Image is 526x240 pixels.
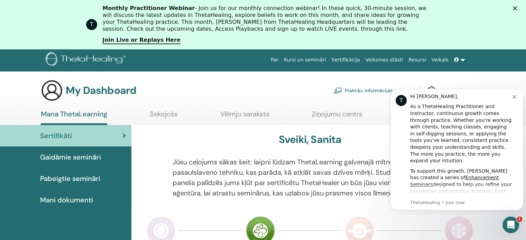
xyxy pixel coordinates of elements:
div: To support this growth, [PERSON_NAME] has created a series of designed to help you refine your kn... [22,85,125,153]
b: Monthly Practitioner Webinar [103,5,195,11]
a: Par [268,54,281,66]
a: Kursi un semināri [281,54,329,66]
h3: My Dashboard [66,84,136,97]
span: Pabeigtie semināri [40,173,100,184]
span: Mani dokumenti [40,195,93,205]
a: Veikals [429,54,451,66]
iframe: Intercom live chat [502,217,519,233]
div: - Join us for our monthly connection webinar! In these quick, 30-minute session, we will discuss ... [103,5,429,32]
a: Sertifikācija [329,54,362,66]
a: Mana ThetaLearning [41,110,107,125]
img: generic-user-icon.jpg [41,79,63,102]
a: Join Live or Replays Here [103,37,181,44]
span: Gaidāmie semināri [40,152,101,162]
span: 1 [517,217,522,222]
a: Ziņojumu centrs [312,110,362,123]
a: Praktiķu informācijas panelis [334,83,410,98]
div: Profile image for ThetaHealing [86,19,97,30]
a: Sekojošs [150,110,178,123]
p: Jūsu ceļojums sākas šeit; laipni lūdzam ThetaLearning galvenajā mītnē. Apgūstiet pasaulslaveno te... [173,157,448,198]
iframe: Intercom notifications message [388,83,526,214]
a: Resursi [406,54,429,66]
p: Message from ThetaHealing, sent Just now [22,117,125,123]
div: Close [513,6,520,10]
img: chalkboard-teacher.svg [334,87,342,94]
h3: Sveiki, Sanita [279,133,342,146]
img: logo.png [46,52,128,68]
a: Veiksmes stāsti [363,54,406,66]
a: Vēlmju saraksts [220,110,269,123]
span: Sertifikāti [40,131,72,141]
button: Dismiss notification [125,11,130,16]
